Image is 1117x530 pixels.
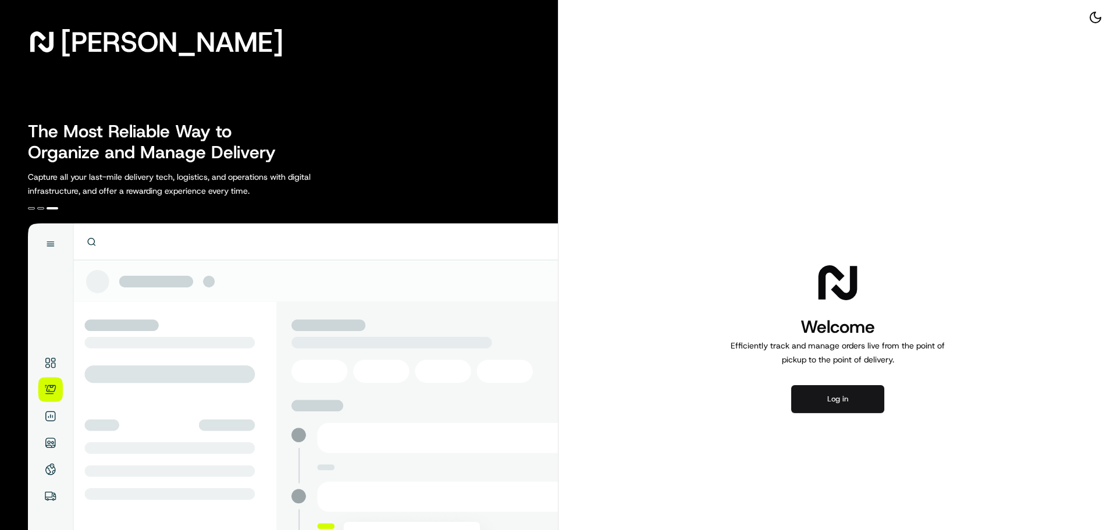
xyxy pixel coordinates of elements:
[726,315,949,339] h1: Welcome
[791,385,884,413] button: Log in
[61,30,283,54] span: [PERSON_NAME]
[28,121,289,163] h2: The Most Reliable Way to Organize and Manage Delivery
[28,170,363,198] p: Capture all your last-mile delivery tech, logistics, and operations with digital infrastructure, ...
[726,339,949,367] p: Efficiently track and manage orders live from the point of pickup to the point of delivery.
